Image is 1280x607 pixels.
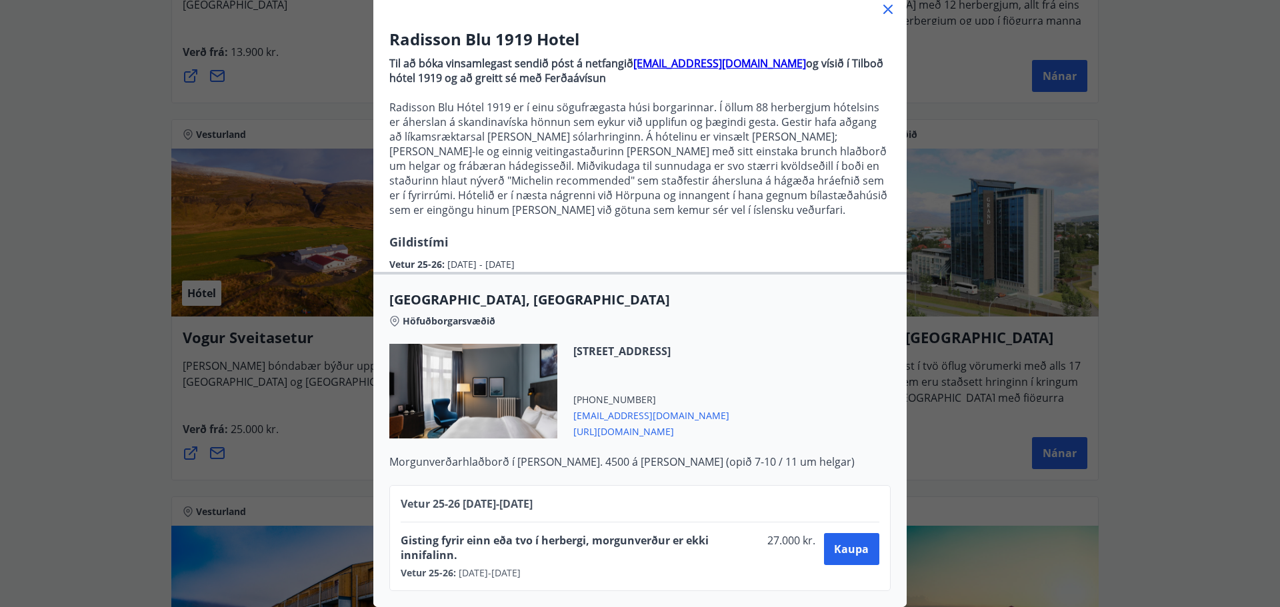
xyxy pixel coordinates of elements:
[447,258,515,271] span: [DATE] - [DATE]
[401,496,533,511] span: Vetur 25-26 [DATE] - [DATE]
[389,234,449,250] span: Gildistími
[389,291,891,309] span: [GEOGRAPHIC_DATA], [GEOGRAPHIC_DATA]
[573,406,729,422] span: [EMAIL_ADDRESS][DOMAIN_NAME]
[389,56,883,85] strong: og vísið í Tilboð hótel 1919 og að greitt sé með Ferðaávísun
[389,56,633,71] strong: Til að bóka vinsamlegast sendið póst á netfangið
[389,28,891,51] h3: Radisson Blu 1919 Hotel
[633,56,806,71] a: [EMAIL_ADDRESS][DOMAIN_NAME]
[389,454,891,469] p: Morgunverðarhlaðborð í [PERSON_NAME]. 4500 á [PERSON_NAME] (opið 7-10 / 11 um helgar)
[389,100,891,217] p: Radisson Blu Hótel 1919 er í einu sögufrægasta húsi borgarinnar. Í öllum 88 herbergjum hótelsins ...
[573,393,729,406] span: [PHONE_NUMBER]
[573,422,729,438] span: [URL][DOMAIN_NAME]
[389,258,447,271] span: Vetur 25-26 :
[403,314,495,328] span: Höfuðborgarsvæðið
[573,344,729,358] span: [STREET_ADDRESS]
